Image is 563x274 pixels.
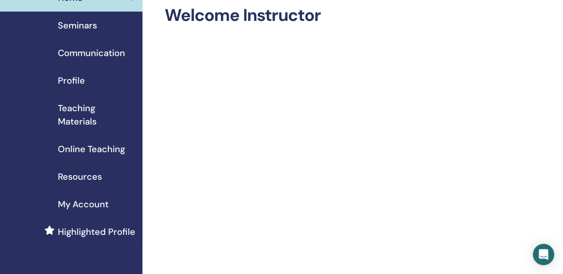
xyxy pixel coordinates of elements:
div: Open Intercom Messenger [533,244,554,265]
span: Communication [58,46,125,60]
span: My Account [58,197,109,211]
span: Resources [58,170,102,183]
span: Teaching Materials [58,101,135,128]
span: Highlighted Profile [58,225,135,238]
span: Profile [58,74,85,87]
span: Seminars [58,19,97,32]
h2: Welcome Instructor [165,5,485,26]
span: Online Teaching [58,142,125,156]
